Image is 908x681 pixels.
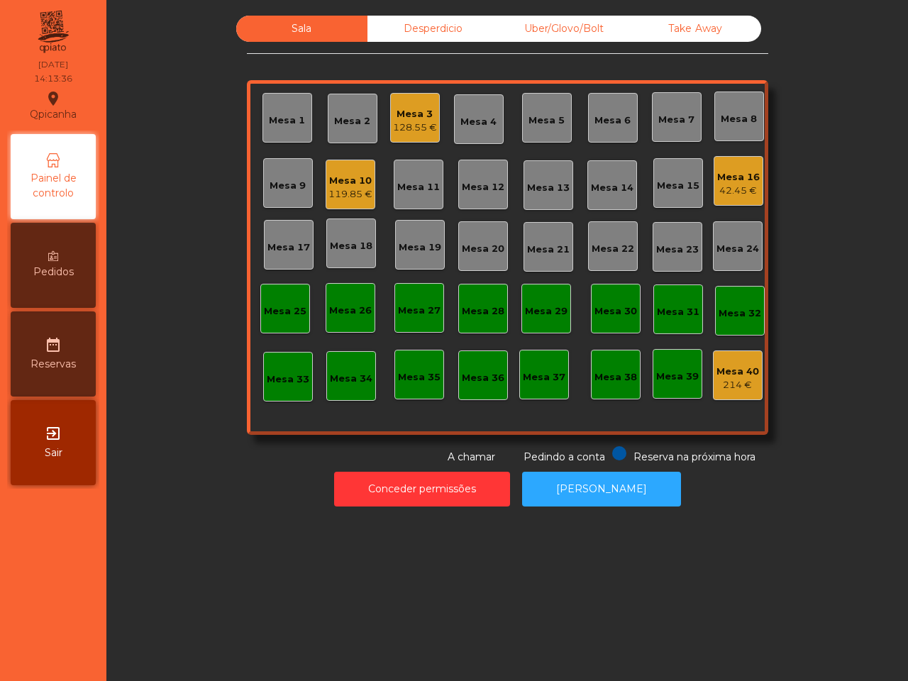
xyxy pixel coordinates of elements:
[524,450,605,463] span: Pedindo a conta
[328,174,372,188] div: Mesa 10
[267,372,309,387] div: Mesa 33
[236,16,367,42] div: Sala
[591,181,633,195] div: Mesa 14
[33,265,74,279] span: Pedidos
[592,242,634,256] div: Mesa 22
[527,181,570,195] div: Mesa 13
[399,240,441,255] div: Mesa 19
[38,58,68,71] div: [DATE]
[594,304,637,319] div: Mesa 30
[45,336,62,353] i: date_range
[522,472,681,506] button: [PERSON_NAME]
[30,88,77,123] div: Qpicanha
[393,121,437,135] div: 128.55 €
[717,170,760,184] div: Mesa 16
[657,179,699,193] div: Mesa 15
[264,304,306,319] div: Mesa 25
[719,306,761,321] div: Mesa 32
[594,113,631,128] div: Mesa 6
[45,425,62,442] i: exit_to_app
[393,107,437,121] div: Mesa 3
[633,450,755,463] span: Reserva na próxima hora
[721,112,757,126] div: Mesa 8
[499,16,630,42] div: Uber/Glovo/Bolt
[328,187,372,201] div: 119.85 €
[656,370,699,384] div: Mesa 39
[527,243,570,257] div: Mesa 21
[334,114,370,128] div: Mesa 2
[367,16,499,42] div: Desperdicio
[594,370,637,384] div: Mesa 38
[35,7,70,57] img: qpiato
[14,171,92,201] span: Painel de controlo
[448,450,495,463] span: A chamar
[716,378,759,392] div: 214 €
[717,184,760,198] div: 42.45 €
[330,239,372,253] div: Mesa 18
[31,357,76,372] span: Reservas
[523,370,565,384] div: Mesa 37
[269,113,305,128] div: Mesa 1
[270,179,306,193] div: Mesa 9
[658,113,694,127] div: Mesa 7
[630,16,761,42] div: Take Away
[460,115,497,129] div: Mesa 4
[397,180,440,194] div: Mesa 11
[525,304,567,319] div: Mesa 29
[398,304,441,318] div: Mesa 27
[462,180,504,194] div: Mesa 12
[462,371,504,385] div: Mesa 36
[462,304,504,319] div: Mesa 28
[462,242,504,256] div: Mesa 20
[45,90,62,107] i: location_on
[34,72,72,85] div: 14:13:36
[398,370,441,384] div: Mesa 35
[528,113,565,128] div: Mesa 5
[267,240,310,255] div: Mesa 17
[657,305,699,319] div: Mesa 31
[329,304,372,318] div: Mesa 26
[656,243,699,257] div: Mesa 23
[716,242,759,256] div: Mesa 24
[716,365,759,379] div: Mesa 40
[334,472,510,506] button: Conceder permissões
[330,372,372,386] div: Mesa 34
[45,445,62,460] span: Sair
